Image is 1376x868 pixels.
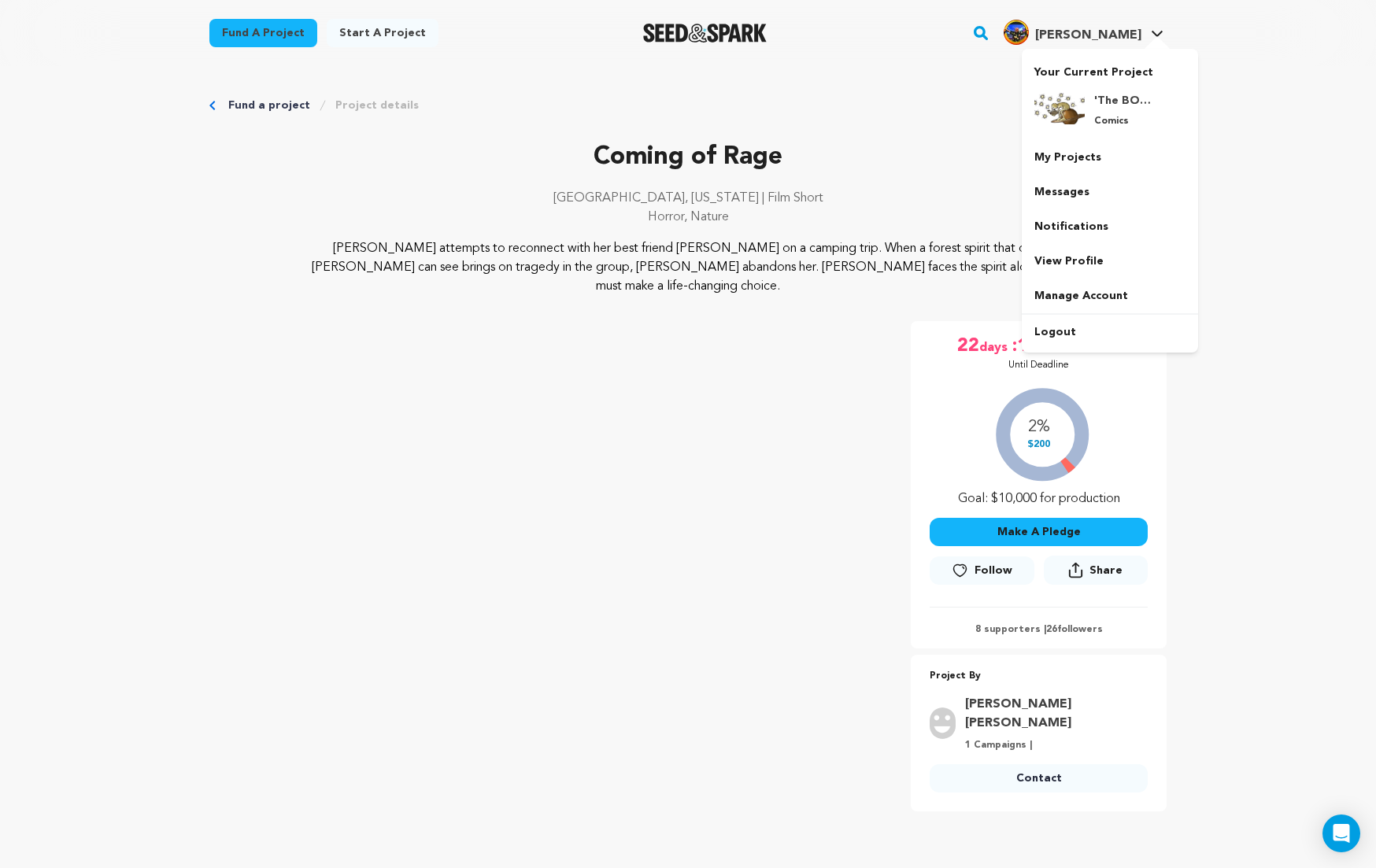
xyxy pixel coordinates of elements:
[930,764,1148,792] a: Contact
[305,239,1071,296] p: [PERSON_NAME] attempts to reconnect with her best friend [PERSON_NAME] on a camping trip. When a ...
[1022,244,1198,279] a: View Profile
[209,19,317,47] a: Fund a project
[1089,563,1123,578] span: Share
[1004,20,1141,45] div: Tony W.'s Profile
[643,24,767,42] a: Seed&Spark Homepage
[1034,58,1186,140] a: Your Current Project 'The BOOK OF 12 ~ A Memoir of Past Lives': VOLUME 1. Comics
[1022,209,1198,244] a: Notifications
[965,739,1139,752] p: 1 Campaigns |
[930,518,1148,546] button: Make A Pledge
[1022,175,1198,209] a: Messages
[1044,556,1148,591] span: Share
[1034,93,1085,124] img: c8d16f1024e818d0.jpg
[1094,93,1151,109] h4: 'The BOOK OF 12 ~ A Memoir of Past Lives': VOLUME 1.
[209,139,1167,176] p: Coming of Rage
[1094,115,1151,127] p: Comics
[1004,20,1029,45] img: bd432736ce30c2de.jpg
[335,98,419,113] a: Project details
[643,24,767,42] img: Seed&Spark Logo Dark Mode
[209,98,1167,113] div: Breadcrumb
[1022,315,1198,349] a: Logout
[979,334,1011,359] span: days
[930,623,1148,636] p: 8 supporters | followers
[965,695,1139,733] a: Goto Adrianna Amy profile
[930,707,955,739] img: user.png
[1044,556,1148,585] button: Share
[1035,29,1141,42] span: [PERSON_NAME]
[1322,814,1360,852] div: Open Intercom Messenger
[930,556,1034,585] button: Follow
[1022,140,1198,175] a: My Projects
[1001,17,1167,50] span: Tony W.'s Profile
[209,208,1167,227] p: Horror, Nature
[930,667,1148,685] p: Project By
[1008,359,1069,371] p: Until Deadline
[957,334,979,359] span: 22
[975,563,1012,578] span: Follow
[1022,279,1198,313] a: Manage Account
[1011,334,1039,359] span: :15
[1046,625,1057,634] span: 26
[209,189,1167,208] p: [GEOGRAPHIC_DATA], [US_STATE] | Film Short
[327,19,438,47] a: Start a project
[228,98,310,113] a: Fund a project
[1034,58,1186,80] p: Your Current Project
[1001,17,1167,45] a: Tony W.'s Profile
